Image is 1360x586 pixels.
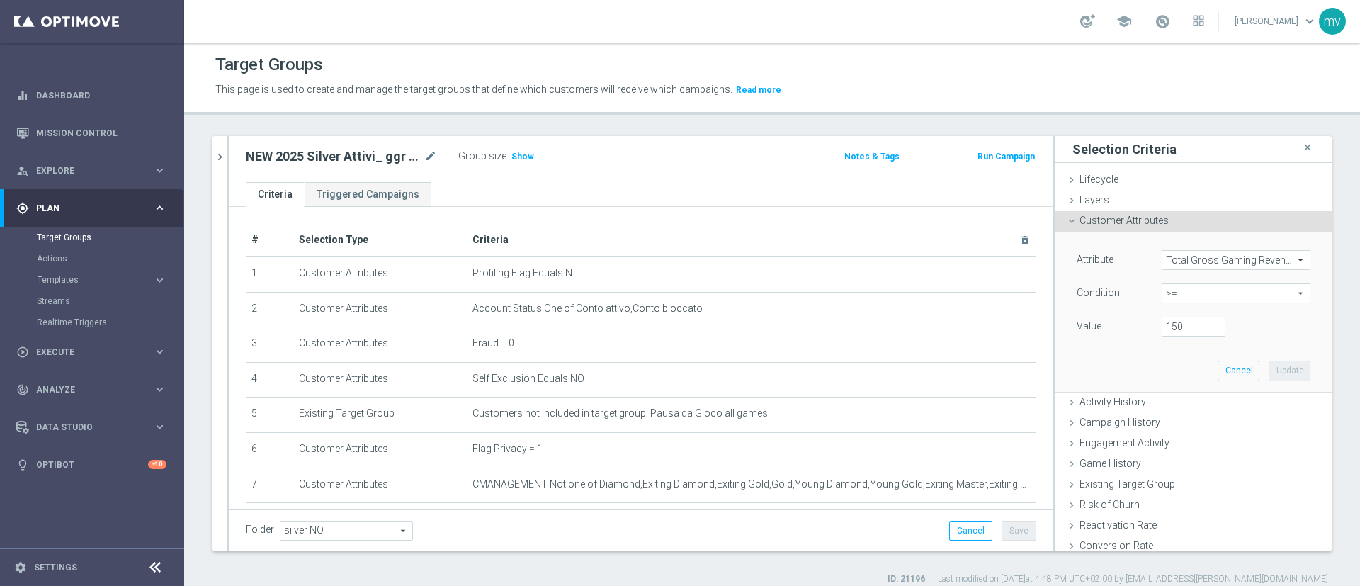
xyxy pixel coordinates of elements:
[215,84,732,95] span: This page is used to create and manage the target groups that define which customers will receive...
[1300,138,1315,157] i: close
[16,128,167,139] button: Mission Control
[37,274,167,286] button: Templates keyboard_arrow_right
[472,234,509,245] span: Criteria
[36,77,166,114] a: Dashboard
[16,89,29,102] i: equalizer
[153,420,166,434] i: keyboard_arrow_right
[1077,254,1113,265] lable: Attribute
[36,423,153,432] span: Data Studio
[16,458,29,471] i: lightbulb
[37,291,183,312] div: Streams
[949,521,992,541] button: Cancel
[38,276,153,284] div: Templates
[472,303,703,315] span: Account Status One of Conto attivo,Conto bloccato
[246,432,293,468] td: 6
[246,503,293,539] td: 8
[16,346,29,359] i: play_circle_outline
[246,148,421,165] h2: NEW 2025 Silver Attivi_ ggr >=150_senza saldo
[16,384,167,395] button: track_changes Analyze keyboard_arrow_right
[36,204,153,213] span: Plan
[16,164,29,177] i: person_search
[246,224,293,257] th: #
[1079,194,1109,205] span: Layers
[1302,13,1317,29] span: keyboard_arrow_down
[246,398,293,433] td: 5
[16,383,29,396] i: track_changes
[305,182,431,207] a: Triggered Campaigns
[506,150,509,162] label: :
[14,561,27,574] i: settings
[37,295,147,307] a: Streams
[38,276,139,284] span: Templates
[1079,519,1157,531] span: Reactivation Rate
[1218,361,1259,381] button: Cancel
[293,292,467,327] td: Customer Attributes
[843,149,901,164] button: Notes & Tags
[888,573,925,585] label: ID: 21196
[293,398,467,433] td: Existing Target Group
[293,257,467,292] td: Customer Attributes
[424,148,437,165] i: mode_edit
[37,253,147,264] a: Actions
[1019,235,1031,246] i: delete_forever
[16,383,153,396] div: Analyze
[246,292,293,327] td: 2
[1233,11,1319,32] a: [PERSON_NAME]keyboard_arrow_down
[1002,521,1036,541] button: Save
[16,346,167,358] div: play_circle_outline Execute keyboard_arrow_right
[1116,13,1132,29] span: school
[16,90,167,101] button: equalizer Dashboard
[1079,499,1140,510] span: Risk of Churn
[472,373,584,385] span: Self Exclusion Equals NO
[246,257,293,292] td: 1
[16,165,167,176] div: person_search Explore keyboard_arrow_right
[293,468,467,503] td: Customer Attributes
[153,274,166,287] i: keyboard_arrow_right
[1269,361,1310,381] button: Update
[37,227,183,248] div: Target Groups
[246,362,293,398] td: 4
[1079,215,1169,226] span: Customer Attributes
[148,460,166,469] div: +10
[16,446,166,483] div: Optibot
[16,202,29,215] i: gps_fixed
[511,152,534,162] span: Show
[34,563,77,572] a: Settings
[16,203,167,214] div: gps_fixed Plan keyboard_arrow_right
[16,422,167,433] button: Data Studio keyboard_arrow_right
[1079,458,1141,469] span: Game History
[246,468,293,503] td: 7
[37,232,147,243] a: Target Groups
[16,114,166,152] div: Mission Control
[153,383,166,396] i: keyboard_arrow_right
[1077,287,1120,298] lable: Condition
[16,202,153,215] div: Plan
[1077,320,1101,332] label: Value
[246,524,274,536] label: Folder
[246,182,305,207] a: Criteria
[472,443,543,455] span: Flag Privacy = 1
[153,345,166,359] i: keyboard_arrow_right
[16,77,166,114] div: Dashboard
[472,407,768,419] span: Customers not included in target group: Pausa da Gioco all games
[735,82,783,98] button: Read more
[37,248,183,269] div: Actions
[293,432,467,468] td: Customer Attributes
[1079,396,1146,407] span: Activity History
[16,459,167,471] button: lightbulb Optibot +10
[293,327,467,363] td: Customer Attributes
[16,164,153,177] div: Explore
[472,267,572,279] span: Profiling Flag Equals N
[36,385,153,394] span: Analyze
[976,149,1036,164] button: Run Campaign
[1319,8,1346,35] div: mv
[1079,478,1175,490] span: Existing Target Group
[1079,417,1160,428] span: Campaign History
[37,269,183,291] div: Templates
[153,164,166,177] i: keyboard_arrow_right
